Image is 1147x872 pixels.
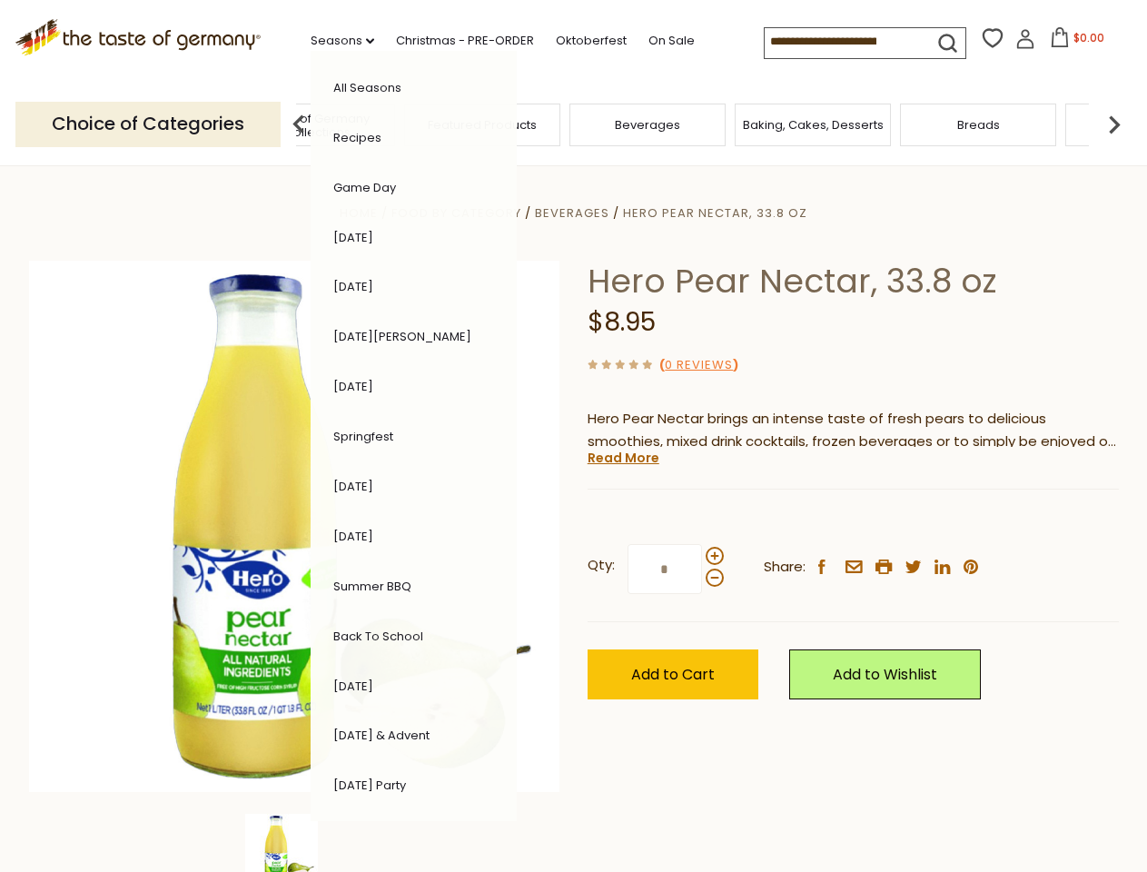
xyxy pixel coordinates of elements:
[333,179,396,196] a: Game Day
[333,229,373,246] a: [DATE]
[333,727,430,744] a: [DATE] & Advent
[556,31,627,51] a: Oktoberfest
[281,106,317,143] img: previous arrow
[396,31,534,51] a: Christmas - PRE-ORDER
[333,129,381,146] a: Recipes
[665,356,733,375] a: 0 Reviews
[333,428,393,445] a: Springfest
[588,261,1119,302] h1: Hero Pear Nectar, 33.8 oz
[789,649,981,699] a: Add to Wishlist
[29,261,560,792] img: Hero Pear Nectar, 33.8 oz
[333,777,406,794] a: [DATE] Party
[333,628,423,645] a: Back to School
[648,31,695,51] a: On Sale
[631,664,715,685] span: Add to Cart
[957,118,1000,132] a: Breads
[333,478,373,495] a: [DATE]
[333,278,373,295] a: [DATE]
[1073,30,1104,45] span: $0.00
[588,408,1119,453] p: Hero Pear Nectar brings an intense taste of fresh pears to delicious smoothies, mixed drink cockt...
[333,378,373,395] a: [DATE]
[333,578,411,595] a: Summer BBQ
[615,118,680,132] a: Beverages
[628,544,702,594] input: Qty:
[333,79,401,96] a: All Seasons
[333,328,471,345] a: [DATE][PERSON_NAME]
[15,102,281,146] p: Choice of Categories
[333,678,373,695] a: [DATE]
[588,554,615,577] strong: Qty:
[333,528,373,545] a: [DATE]
[764,556,806,579] span: Share:
[743,118,884,132] a: Baking, Cakes, Desserts
[623,204,807,222] a: Hero Pear Nectar, 33.8 oz
[1096,106,1132,143] img: next arrow
[311,31,374,51] a: Seasons
[535,204,609,222] a: Beverages
[588,304,656,340] span: $8.95
[659,356,738,373] span: ( )
[1039,27,1116,54] button: $0.00
[588,449,659,467] a: Read More
[588,649,758,699] button: Add to Cart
